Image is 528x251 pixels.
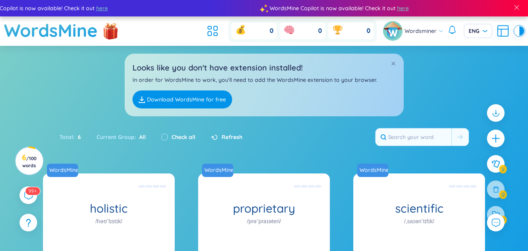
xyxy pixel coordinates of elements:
[136,134,146,141] span: All
[404,217,434,226] h1: /ˌsaɪənˈtɪfɪk/
[25,187,40,195] sup: 597
[43,202,175,216] h1: holistic
[469,27,487,35] span: ENG
[59,129,89,145] div: Total :
[46,166,79,174] a: WordsMine
[89,129,154,145] div: Current Group :
[132,90,232,108] a: Download WordsMine for free
[172,133,195,141] label: Check all
[383,21,405,41] a: avatar
[47,164,81,177] a: WordsMine
[491,134,501,143] span: plus
[202,164,236,177] a: WordsMine
[95,217,122,226] h1: /həʊˈlɪstɪk/
[103,19,118,42] img: flashSalesIcon.a7f4f837.png
[270,27,274,35] span: 0
[4,16,98,44] a: WordsMine
[222,133,242,141] span: Refresh
[95,4,106,13] span: here
[367,27,370,35] span: 0
[201,166,234,174] a: WordsMine
[353,202,485,216] h1: scientific
[383,21,403,41] img: avatar
[132,61,396,74] h2: Looks like you don't have extension installed!
[247,217,281,226] h1: /prəˈpraɪəteri/
[198,202,330,216] h1: proprietary
[75,133,81,141] span: 6
[376,128,451,146] input: Search your word
[356,166,389,174] a: WordsMine
[357,164,392,177] a: WordsMine
[20,154,38,168] h3: 6
[405,27,437,35] span: Wordsminer
[132,76,396,84] p: In order for WordsMine to work, you'll need to add the WordsMine extension to your browser.
[396,4,407,13] span: here
[22,155,36,168] span: / 100 words
[318,27,322,35] span: 0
